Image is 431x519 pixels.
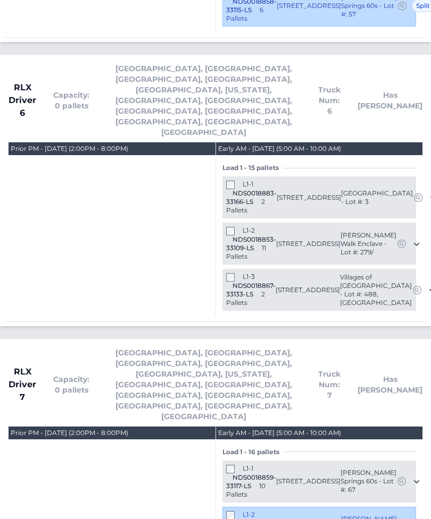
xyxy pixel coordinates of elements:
span: [GEOGRAPHIC_DATA], [GEOGRAPHIC_DATA], [GEOGRAPHIC_DATA], [GEOGRAPHIC_DATA], [GEOGRAPHIC_DATA], [U... [106,347,301,422]
span: Villages of [GEOGRAPHIC_DATA] - Lot #: 488,[GEOGRAPHIC_DATA] [340,273,412,307]
span: 2 Pallets [226,198,265,214]
span: 2 Pallets [226,290,265,307]
span: 11 Pallets [226,244,266,260]
span: [STREET_ADDRESS] [276,477,341,486]
span: [GEOGRAPHIC_DATA] - Lot #: 3 [341,189,413,206]
span: RLX Driver 7 [9,365,36,404]
span: [STREET_ADDRESS] [277,193,341,202]
span: Has [PERSON_NAME] [358,374,422,395]
span: 6 Pallets [226,6,263,22]
div: Early AM - [DATE] (5:00 AM - 10:00 AM) [218,144,341,153]
span: Capacity: 0 pallets [53,90,89,111]
span: [STREET_ADDRESS] [277,2,341,10]
span: L1-1 [243,180,253,188]
span: [STREET_ADDRESS] [276,240,341,248]
div: Prior PM - [DATE] (2:00PM - 8:00PM) [11,144,128,153]
span: [GEOGRAPHIC_DATA], [GEOGRAPHIC_DATA], [GEOGRAPHIC_DATA], [GEOGRAPHIC_DATA], [GEOGRAPHIC_DATA], [U... [106,63,301,138]
span: NDS0018853-33109-LS [226,235,276,252]
span: [PERSON_NAME] Walk Enclave - Lot #: 279/ [341,231,396,257]
span: L1-2 [243,226,255,234]
span: Truck Num: 7 [318,369,341,401]
span: 10 Pallets [226,482,266,498]
span: L1-3 [243,273,255,280]
span: NDS0018859-33117-LS [226,473,276,490]
span: Truck Num: 6 [318,84,341,116]
span: Load 1 - 16 pallets [222,448,284,456]
div: Prior PM - [DATE] (2:00PM - 8:00PM) [11,429,128,437]
span: [STREET_ADDRESS] [276,286,340,294]
span: Load 1 - 15 pallets [222,164,283,172]
span: NDS0018867-33133-LS [226,282,276,298]
span: Capacity: 0 pallets [53,374,89,395]
div: Early AM - [DATE] (5:00 AM - 10:00 AM) [218,429,341,437]
span: L1-2 [243,511,255,518]
span: RLX Driver 6 [9,81,36,120]
span: [PERSON_NAME] Springs 60s - Lot #: 67 [341,469,396,494]
span: NDS0018883-33166-LS [226,189,277,206]
span: L1-1 [243,464,253,472]
span: Has [PERSON_NAME] [358,90,422,111]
